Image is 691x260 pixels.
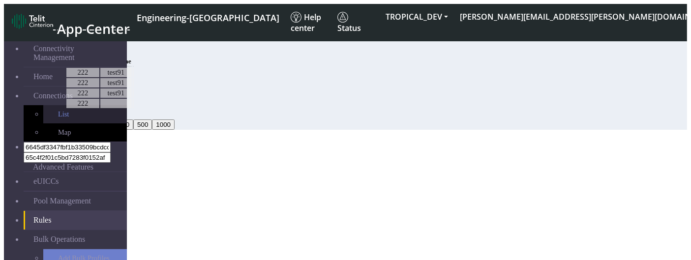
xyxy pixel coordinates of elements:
a: Home [24,67,127,86]
a: Your current platform instance [136,8,279,26]
a: App Center [12,11,128,34]
button: 500 [133,119,152,130]
a: Map [43,123,127,142]
span: Status [337,12,361,33]
span: List [58,110,69,118]
span: Help center [291,12,321,33]
a: List [43,105,127,123]
div: 20 [65,119,564,130]
a: Connectivity Management [24,39,127,67]
button: 1000 [152,119,175,130]
span: Connections [33,91,73,100]
span: Engineering-[GEOGRAPHIC_DATA] [137,12,279,24]
img: logo-telit-cinterion-gw-new.png [12,13,53,29]
a: Connections [24,87,127,105]
span: Map [58,128,71,137]
span: Pool Name [101,58,131,65]
a: Status [333,8,380,37]
span: App Center [57,20,130,38]
a: Help center [287,8,333,37]
img: status.svg [337,12,348,23]
img: knowledge.svg [291,12,301,23]
button: TROPICAL_DEV [380,8,454,26]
